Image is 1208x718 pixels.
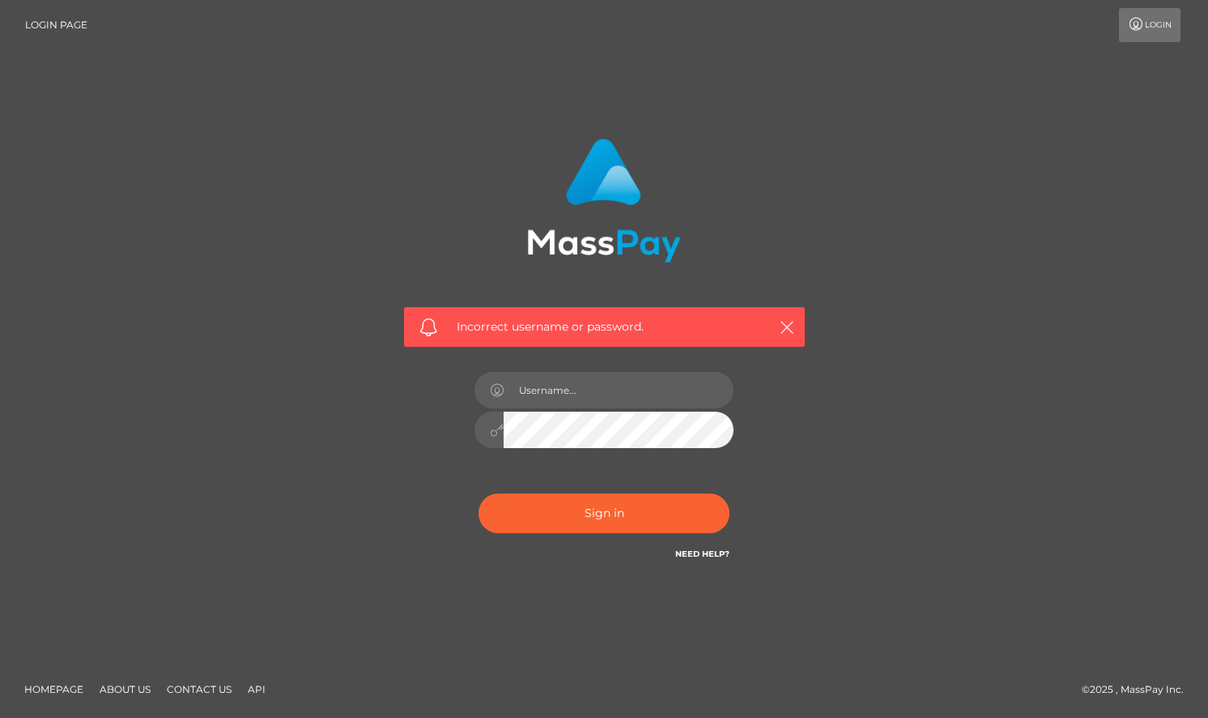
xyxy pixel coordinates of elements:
a: Login [1119,8,1180,42]
a: Homepage [18,677,90,702]
div: © 2025 , MassPay Inc. [1082,681,1196,699]
input: Username... [504,372,734,408]
img: MassPay Login [527,139,681,263]
button: Sign in [479,494,729,533]
a: Need Help? [675,549,729,559]
a: Contact Us [160,677,238,702]
a: API [241,677,272,702]
a: About Us [93,677,157,702]
span: Incorrect username or password. [457,318,752,335]
a: Login Page [25,8,87,42]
